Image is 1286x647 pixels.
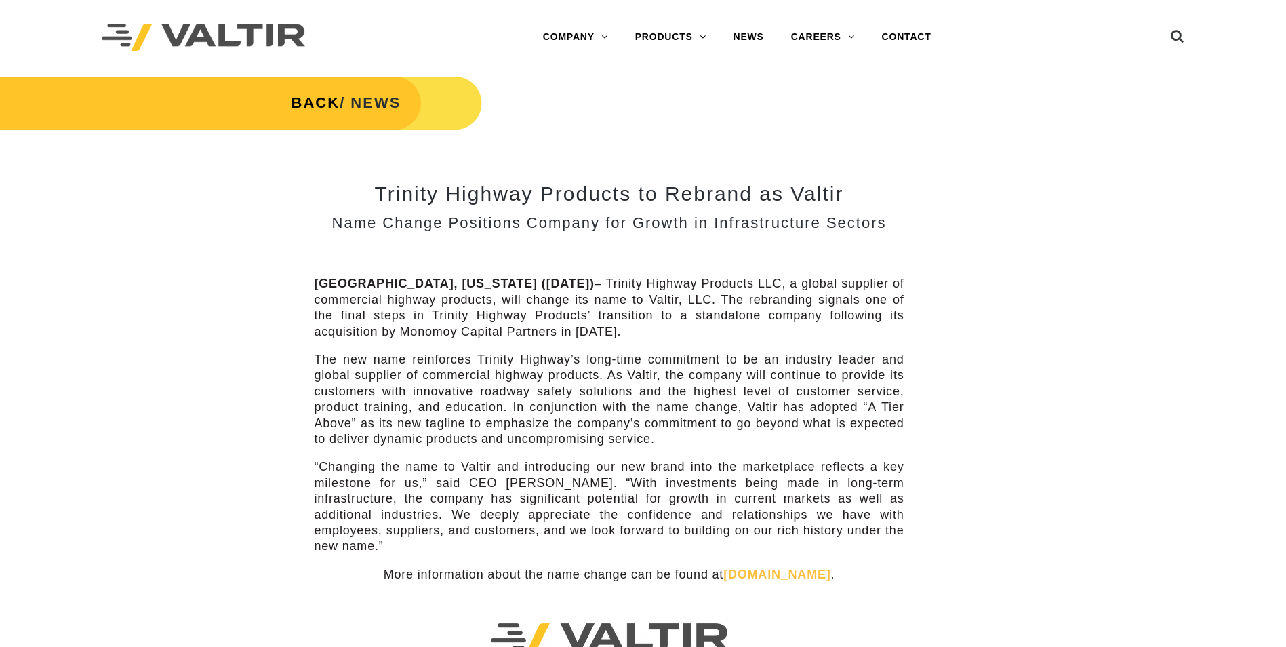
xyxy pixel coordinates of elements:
[102,24,305,52] img: Valtir
[292,94,401,111] strong: / NEWS
[529,24,622,51] a: COMPANY
[315,352,904,447] p: The new name reinforces Trinity Highway’s long-time commitment to be an industry leader and globa...
[868,24,945,51] a: CONTACT
[315,215,904,231] h3: Name Change Positions Company for Growth in Infrastructure Sectors
[315,459,904,554] p: “Changing the name to Valtir and introducing our new brand into the marketplace reflects a key mi...
[292,94,340,111] a: BACK
[720,24,778,51] a: NEWS
[622,24,720,51] a: PRODUCTS
[315,567,904,583] p: More information about the name change can be found at .
[315,277,595,290] strong: [GEOGRAPHIC_DATA], [US_STATE] ([DATE])
[778,24,868,51] a: CAREERS
[723,568,830,581] a: [DOMAIN_NAME]
[315,276,904,340] p: – Trinity Highway Products LLC, a global supplier of commercial highway products, will change its...
[315,182,904,205] h2: Trinity Highway Products to Rebrand as Valtir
